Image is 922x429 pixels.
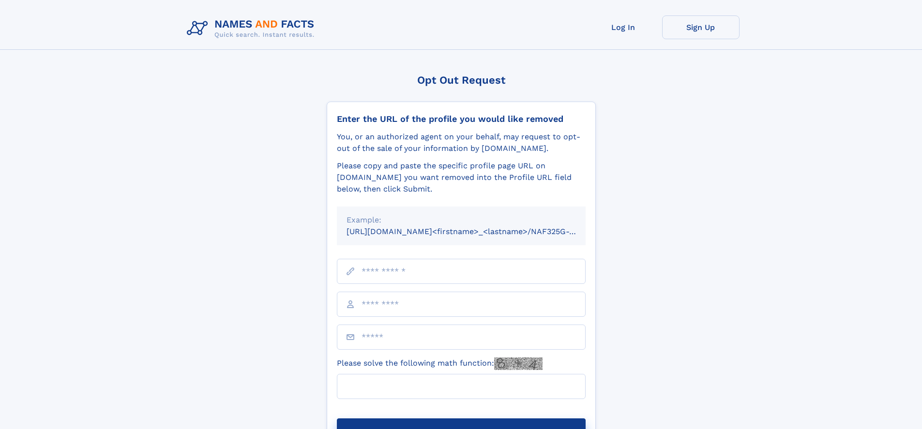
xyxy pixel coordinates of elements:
[662,15,740,39] a: Sign Up
[347,214,576,226] div: Example:
[337,357,543,370] label: Please solve the following math function:
[585,15,662,39] a: Log In
[347,227,604,236] small: [URL][DOMAIN_NAME]<firstname>_<lastname>/NAF325G-xxxxxxxx
[337,114,586,124] div: Enter the URL of the profile you would like removed
[327,74,596,86] div: Opt Out Request
[183,15,322,42] img: Logo Names and Facts
[337,131,586,154] div: You, or an authorized agent on your behalf, may request to opt-out of the sale of your informatio...
[337,160,586,195] div: Please copy and paste the specific profile page URL on [DOMAIN_NAME] you want removed into the Pr...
